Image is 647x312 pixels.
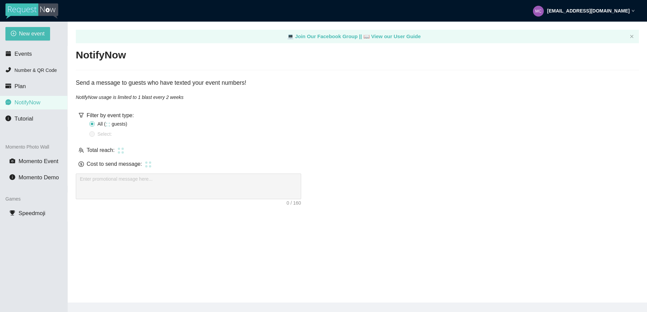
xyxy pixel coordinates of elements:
h2: NotifyNow [76,48,126,62]
span: NotifyNow [15,99,40,106]
a: laptop View our User Guide [363,33,421,39]
button: plus-circleNew event [5,27,50,41]
span: calendar [5,51,11,56]
span: Events [15,51,32,57]
span: Filter by event type: [87,112,134,118]
span: Plan [15,83,26,89]
div: NotifyNow usage is limited to 1 blast every 2 weeks [76,94,639,101]
img: 2ef965c1decd545f731bfd2876a26cc9 [533,6,544,17]
span: credit-card [5,83,11,89]
span: plus-circle [11,31,16,37]
span: Number & QR Code [15,68,57,73]
button: close [630,34,634,39]
span: down [631,9,635,12]
span: Total reach: [87,146,115,154]
span: trophy [9,210,15,216]
span: Tutorial [15,115,33,122]
strong: [EMAIL_ADDRESS][DOMAIN_NAME] [547,8,630,14]
span: laptop [363,33,370,39]
span: Momento Demo [19,174,59,181]
span: Speedmoji [19,210,45,216]
span: camera [9,158,15,164]
a: laptop Join Our Facebook Group || [287,33,363,39]
span: Momento Event [19,158,59,164]
span: info-circle [5,115,11,121]
span: Select: [95,130,115,138]
span: Cost to send message: [87,160,142,168]
span: phone [5,67,11,73]
span: message [5,99,11,105]
span: team [79,148,84,153]
span: New event [19,29,45,38]
span: All ( guest s ) [95,120,130,128]
span: info-circle [9,174,15,180]
span: dollar [79,161,84,167]
div: Send a message to guests who have texted your event numbers! [76,78,639,88]
span: filter [79,112,84,118]
img: RequestNow [5,3,58,19]
span: laptop [287,33,294,39]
